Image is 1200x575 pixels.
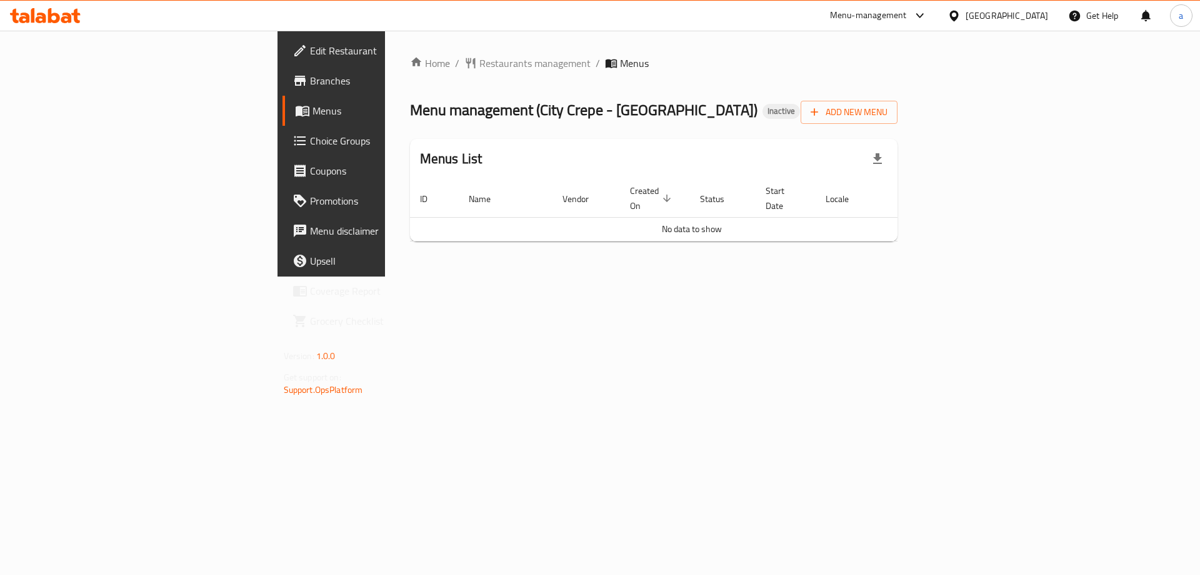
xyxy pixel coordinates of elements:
[562,191,605,206] span: Vendor
[1179,9,1183,23] span: a
[700,191,741,206] span: Status
[620,56,649,71] span: Menus
[662,221,722,237] span: No data to show
[762,104,800,119] div: Inactive
[862,144,892,174] div: Export file
[282,276,478,306] a: Coverage Report
[282,96,478,126] a: Menus
[310,193,468,208] span: Promotions
[282,216,478,246] a: Menu disclaimer
[801,101,897,124] button: Add New Menu
[282,186,478,216] a: Promotions
[310,283,468,298] span: Coverage Report
[282,66,478,96] a: Branches
[826,191,865,206] span: Locale
[284,348,314,364] span: Version:
[420,191,444,206] span: ID
[811,104,887,120] span: Add New Menu
[312,103,468,118] span: Menus
[479,56,591,71] span: Restaurants management
[410,56,898,71] nav: breadcrumb
[310,313,468,328] span: Grocery Checklist
[282,246,478,276] a: Upsell
[310,73,468,88] span: Branches
[630,183,675,213] span: Created On
[284,369,341,385] span: Get support on:
[282,306,478,336] a: Grocery Checklist
[282,156,478,186] a: Coupons
[310,253,468,268] span: Upsell
[596,56,600,71] li: /
[282,126,478,156] a: Choice Groups
[420,150,482,168] h2: Menus List
[410,180,974,242] table: enhanced table
[310,133,468,148] span: Choice Groups
[830,8,907,23] div: Menu-management
[284,382,363,398] a: Support.OpsPlatform
[310,163,468,178] span: Coupons
[966,9,1048,23] div: [GEOGRAPHIC_DATA]
[880,180,974,218] th: Actions
[310,43,468,58] span: Edit Restaurant
[766,183,801,213] span: Start Date
[410,96,757,124] span: Menu management ( City Crepe - [GEOGRAPHIC_DATA] )
[469,191,507,206] span: Name
[310,223,468,238] span: Menu disclaimer
[762,106,800,116] span: Inactive
[282,36,478,66] a: Edit Restaurant
[464,56,591,71] a: Restaurants management
[316,348,336,364] span: 1.0.0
